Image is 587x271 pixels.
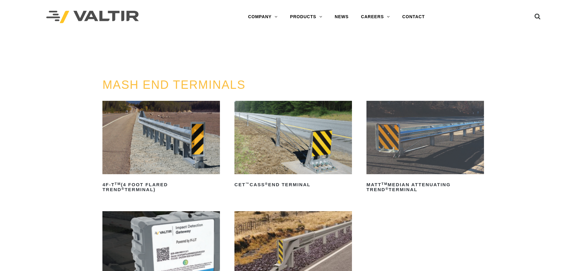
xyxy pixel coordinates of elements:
sup: ® [122,187,125,191]
a: COMPANY [242,11,284,23]
a: PRODUCTS [284,11,329,23]
h2: MATT Median Attenuating TREND Terminal [366,180,484,195]
h2: 4F-T (4 Foot Flared TREND Terminal) [102,180,220,195]
sup: TM [382,182,388,186]
a: CET™CASS®End Terminal [234,101,352,190]
a: NEWS [329,11,355,23]
a: CAREERS [355,11,396,23]
sup: TM [115,182,121,186]
a: MASH END TERMINALS [102,78,246,91]
h2: CET CASS End Terminal [234,180,352,190]
sup: ® [386,187,389,191]
a: 4F-TTM(4 Foot Flared TREND®Terminal) [102,101,220,195]
a: MATTTMMedian Attenuating TREND®Terminal [366,101,484,195]
img: Valtir [46,11,139,23]
sup: ™ [246,182,250,186]
a: CONTACT [396,11,431,23]
sup: ® [265,182,268,186]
